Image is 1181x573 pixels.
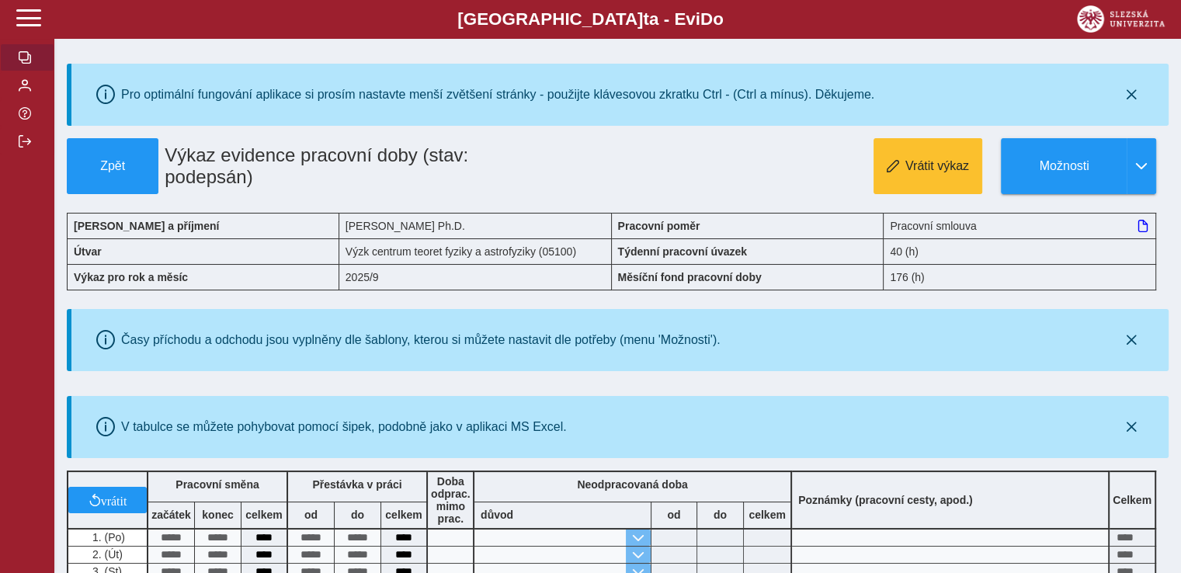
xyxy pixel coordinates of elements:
[792,494,979,506] b: Poznámky (pracovní cesty, apod.)
[74,245,102,258] b: Útvar
[618,245,748,258] b: Týdenní pracovní úvazek
[643,9,648,29] span: t
[74,159,151,173] span: Zpět
[431,475,471,525] b: Doba odprac. mimo prac.
[618,220,700,232] b: Pracovní poměr
[158,138,526,194] h1: Výkaz evidence pracovní doby (stav: podepsán)
[1001,138,1127,194] button: Možnosti
[618,271,762,283] b: Měsíční fond pracovní doby
[335,509,380,521] b: do
[74,220,219,232] b: [PERSON_NAME] a příjmení
[288,509,334,521] b: od
[339,238,612,264] div: Výzk centrum teoret fyziky a astrofyziky (05100)
[1113,494,1151,506] b: Celkem
[481,509,513,521] b: důvod
[121,333,721,347] div: Časy příchodu a odchodu jsou vyplněny dle šablony, kterou si můžete nastavit dle potřeby (menu 'M...
[905,159,969,173] span: Vrátit výkaz
[651,509,696,521] b: od
[101,494,127,506] span: vrátit
[744,509,790,521] b: celkem
[339,213,612,238] div: [PERSON_NAME] Ph.D.
[89,531,125,543] span: 1. (Po)
[68,487,147,513] button: vrátit
[67,138,158,194] button: Zpět
[339,264,612,290] div: 2025/9
[874,138,982,194] button: Vrátit výkaz
[121,88,874,102] div: Pro optimální fungování aplikace si prosím nastavte menší zvětšení stránky - použijte klávesovou ...
[1014,159,1114,173] span: Možnosti
[148,509,194,521] b: začátek
[884,213,1156,238] div: Pracovní smlouva
[577,478,687,491] b: Neodpracovaná doba
[381,509,426,521] b: celkem
[175,478,259,491] b: Pracovní směna
[884,238,1156,264] div: 40 (h)
[713,9,724,29] span: o
[89,548,123,561] span: 2. (Út)
[47,9,1134,30] b: [GEOGRAPHIC_DATA] a - Evi
[697,509,743,521] b: do
[74,271,188,283] b: Výkaz pro rok a měsíc
[700,9,713,29] span: D
[241,509,287,521] b: celkem
[195,509,241,521] b: konec
[1077,5,1165,33] img: logo_web_su.png
[312,478,401,491] b: Přestávka v práci
[121,420,567,434] div: V tabulce se můžete pohybovat pomocí šipek, podobně jako v aplikaci MS Excel.
[884,264,1156,290] div: 176 (h)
